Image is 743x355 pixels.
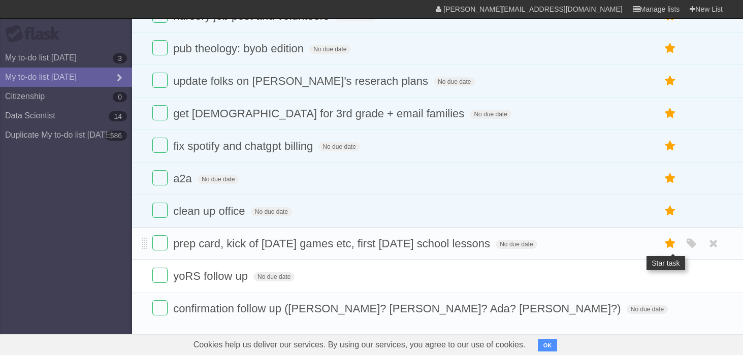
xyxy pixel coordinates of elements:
label: Done [152,105,168,120]
label: Star task [661,40,680,57]
span: No due date [318,142,360,151]
label: Done [152,268,168,283]
label: Done [152,138,168,153]
label: Done [152,300,168,315]
label: Done [152,203,168,218]
label: Star task [661,170,680,187]
span: fix spotify and chatgpt billing [173,140,315,152]
div: Flask [5,25,66,43]
label: Done [152,235,168,250]
span: clean up office [173,205,247,217]
label: Star task [661,235,680,252]
span: No due date [627,305,668,314]
label: Done [152,40,168,55]
span: No due date [309,45,350,54]
label: Done [152,170,168,185]
label: Star task [661,105,680,122]
span: No due date [251,207,292,216]
label: Star task [661,73,680,89]
b: 586 [105,131,127,141]
span: update folks on [PERSON_NAME]'s reserach plans [173,75,431,87]
span: No due date [496,240,537,249]
span: Cookies help us deliver our services. By using our services, you agree to our use of cookies. [183,335,536,355]
span: No due date [198,175,239,184]
span: No due date [470,110,511,119]
button: OK [538,339,558,351]
b: 3 [113,53,127,63]
label: Star task [661,138,680,154]
b: 14 [109,111,127,121]
span: get [DEMOGRAPHIC_DATA] for 3rd grade + email families [173,107,467,120]
span: yoRS follow up [173,270,250,282]
label: Done [152,73,168,88]
span: a2a [173,172,195,185]
b: 0 [113,92,127,102]
span: No due date [434,77,475,86]
span: confirmation follow up ([PERSON_NAME]? [PERSON_NAME]? Ada? [PERSON_NAME]?) [173,302,624,315]
span: No due date [253,272,295,281]
label: Star task [661,203,680,219]
span: prep card, kick of [DATE] games etc, first [DATE] school lessons [173,237,493,250]
span: pub theology: byob edition [173,42,306,55]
